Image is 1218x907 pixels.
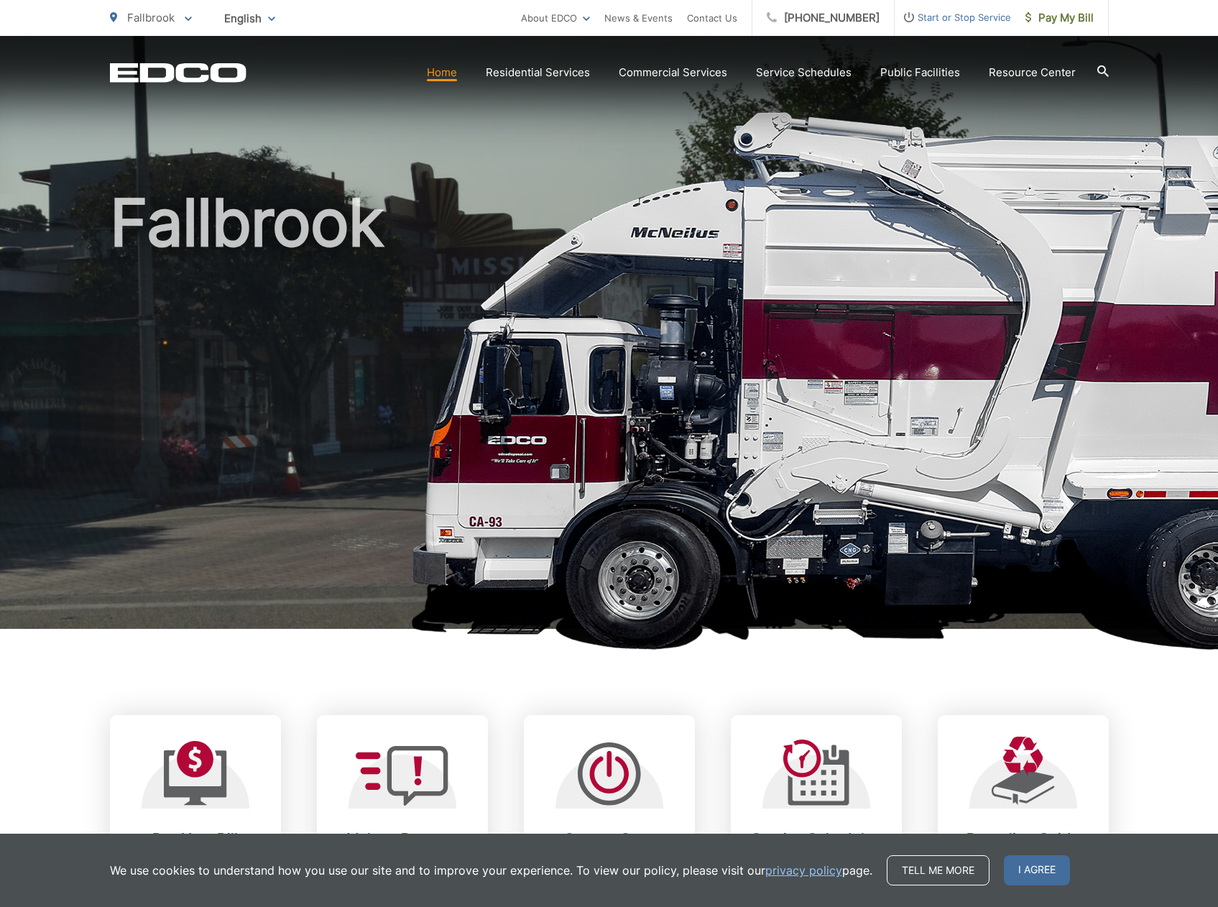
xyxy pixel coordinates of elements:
[1004,855,1070,885] span: I agree
[110,63,246,83] a: EDCD logo. Return to the homepage.
[110,862,872,879] p: We use cookies to understand how you use our site and to improve your experience. To view our pol...
[486,64,590,81] a: Residential Services
[521,9,590,27] a: About EDCO
[331,830,474,847] h2: Make a Request
[765,862,842,879] a: privacy policy
[745,830,887,847] h2: Service Schedules
[880,64,960,81] a: Public Facilities
[887,855,989,885] a: Tell me more
[213,6,286,31] span: English
[756,64,852,81] a: Service Schedules
[604,9,673,27] a: News & Events
[124,830,267,847] h2: Pay Your Bill
[427,64,457,81] a: Home
[110,187,1109,642] h1: Fallbrook
[989,64,1076,81] a: Resource Center
[538,830,680,865] h2: Start or Stop Service
[1025,9,1094,27] span: Pay My Bill
[619,64,727,81] a: Commercial Services
[952,830,1094,847] h2: Recycling Guide
[127,11,175,24] span: Fallbrook
[687,9,737,27] a: Contact Us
